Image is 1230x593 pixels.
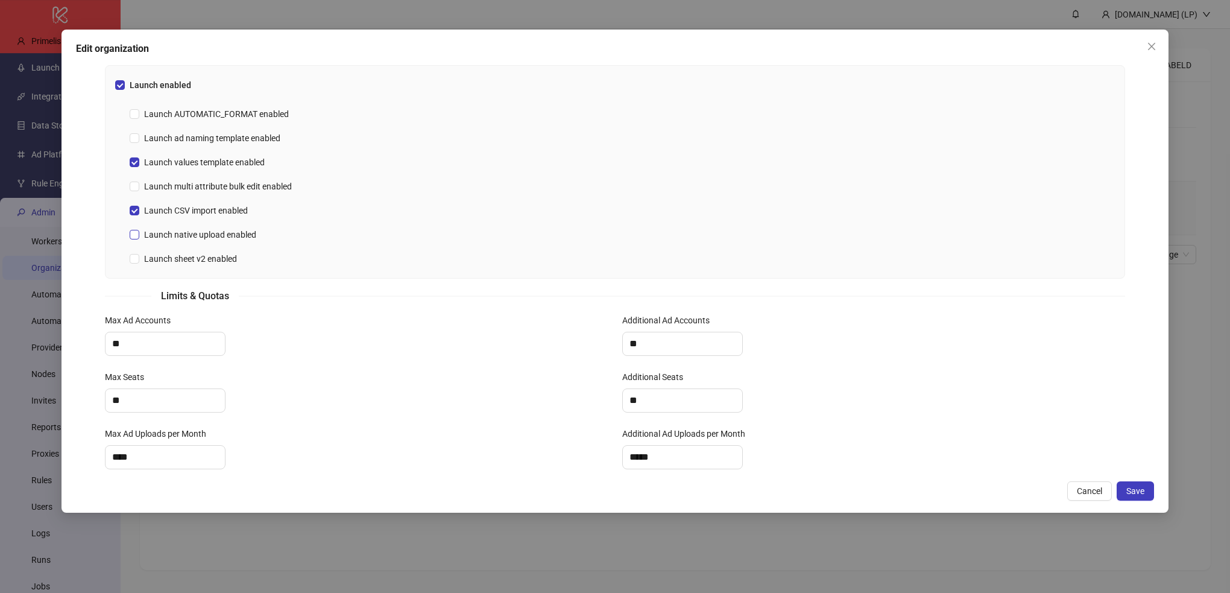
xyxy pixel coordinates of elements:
span: Launch CSV import enabled [139,204,253,217]
input: Max Ad Accounts [106,332,225,355]
label: Max Ad Uploads per Month [105,427,214,440]
label: Max Seats [105,370,152,384]
span: close [1147,42,1156,51]
span: Save [1126,486,1144,496]
label: Additional Ad Accounts [622,314,717,327]
span: Launch sheet v2 enabled [139,252,242,265]
span: Launch multi attribute bulk edit enabled [139,180,297,193]
button: Close [1142,37,1161,56]
input: Additional Ad Accounts [623,332,742,355]
input: Max Ad Uploads per Month [106,446,225,469]
label: Max Ad Accounts [105,314,178,327]
label: Additional Seats [622,370,691,384]
div: Edit organization [76,42,1154,56]
span: Launch AUTOMATIC_FORMAT enabled [139,107,294,121]
span: Cancel [1077,486,1102,496]
input: Max Seats [106,389,225,412]
button: Cancel [1067,481,1112,501]
span: Launch ad naming template enabled [139,132,285,145]
span: Limits & Quotas [151,288,239,303]
span: Launch values template enabled [139,156,270,169]
label: Additional Ad Uploads per Month [622,427,753,440]
span: Launch native upload enabled [139,228,261,241]
span: Launch enabled [125,78,196,92]
button: Save [1117,481,1154,501]
input: Additional Ad Uploads per Month [623,446,742,469]
input: Additional Seats [623,389,742,412]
